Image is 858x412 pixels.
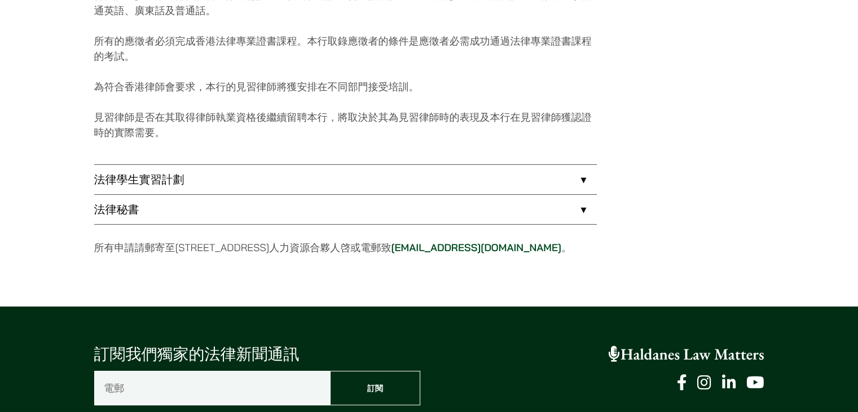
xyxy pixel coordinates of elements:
p: 見習律師是否在其取得律師執業資格後繼續留聘本行，將取決於其為見習律師時的表現及本行在見習律師獲認證時的實際需要。 [94,109,597,140]
p: 所有的應徵者必須完成香港法律專業證書課程。本行取錄應徵者的條件是應徵者必需成功通過法律專業證書課程的考試。 [94,33,597,64]
p: 為符合香港律師會要求，本行的見習律師將獲安排在不同部門接受培訓。 [94,79,597,94]
a: 法律學生實習計劃 [94,165,597,194]
a: [EMAIL_ADDRESS][DOMAIN_NAME] [391,241,561,254]
input: 電郵 [94,371,331,405]
p: 訂閱我們獨家的法律新聞通訊 [94,343,420,366]
a: Haldanes Law Matters [609,344,764,365]
a: 法律秘書 [94,195,597,224]
p: 所有申請請郵寄至[STREET_ADDRESS]人力資源合夥人啓或電郵致 。 [94,240,597,255]
input: 訂閱 [330,371,420,405]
